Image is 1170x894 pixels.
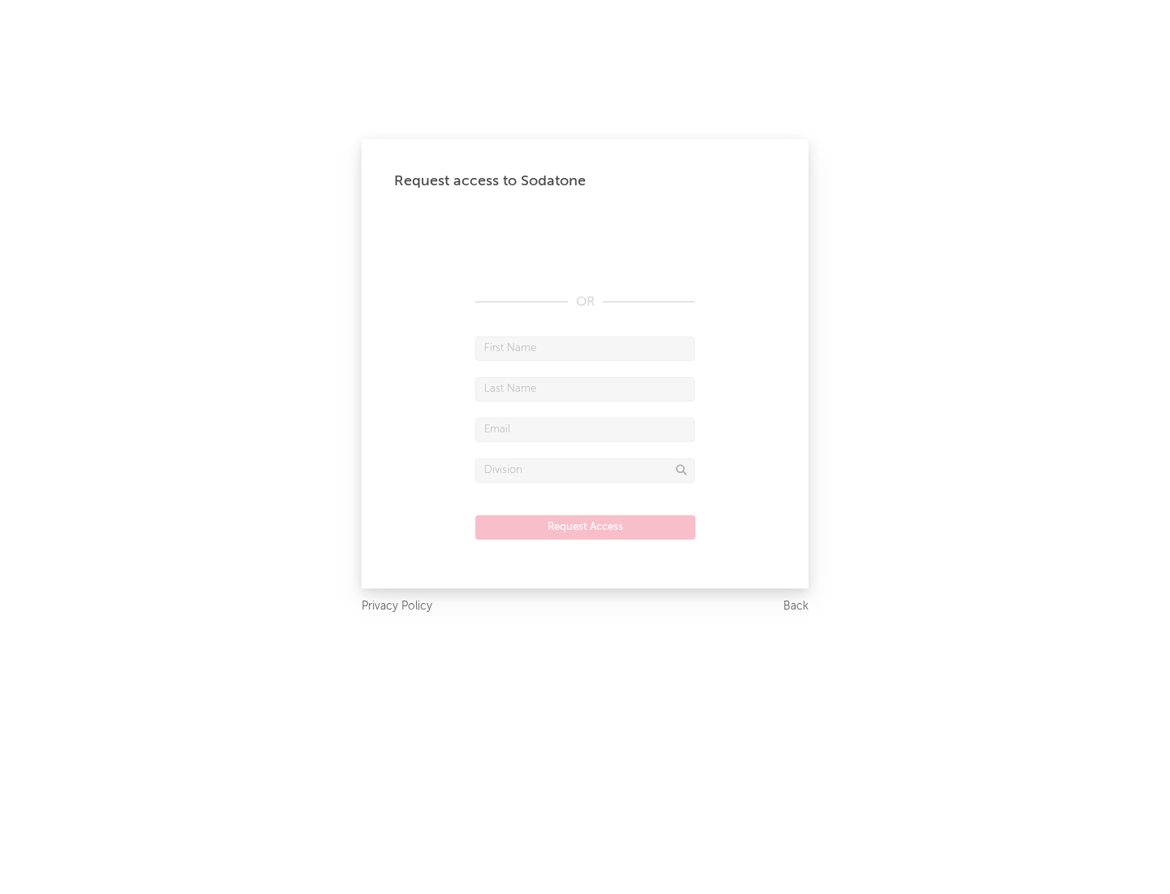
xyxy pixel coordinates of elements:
a: Privacy Policy [362,597,432,617]
a: Back [783,597,808,617]
input: Division [475,458,695,483]
div: Request access to Sodatone [394,171,776,191]
div: OR [475,293,695,312]
input: Last Name [475,377,695,401]
input: Email [475,418,695,442]
input: First Name [475,336,695,361]
button: Request Access [475,515,695,540]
